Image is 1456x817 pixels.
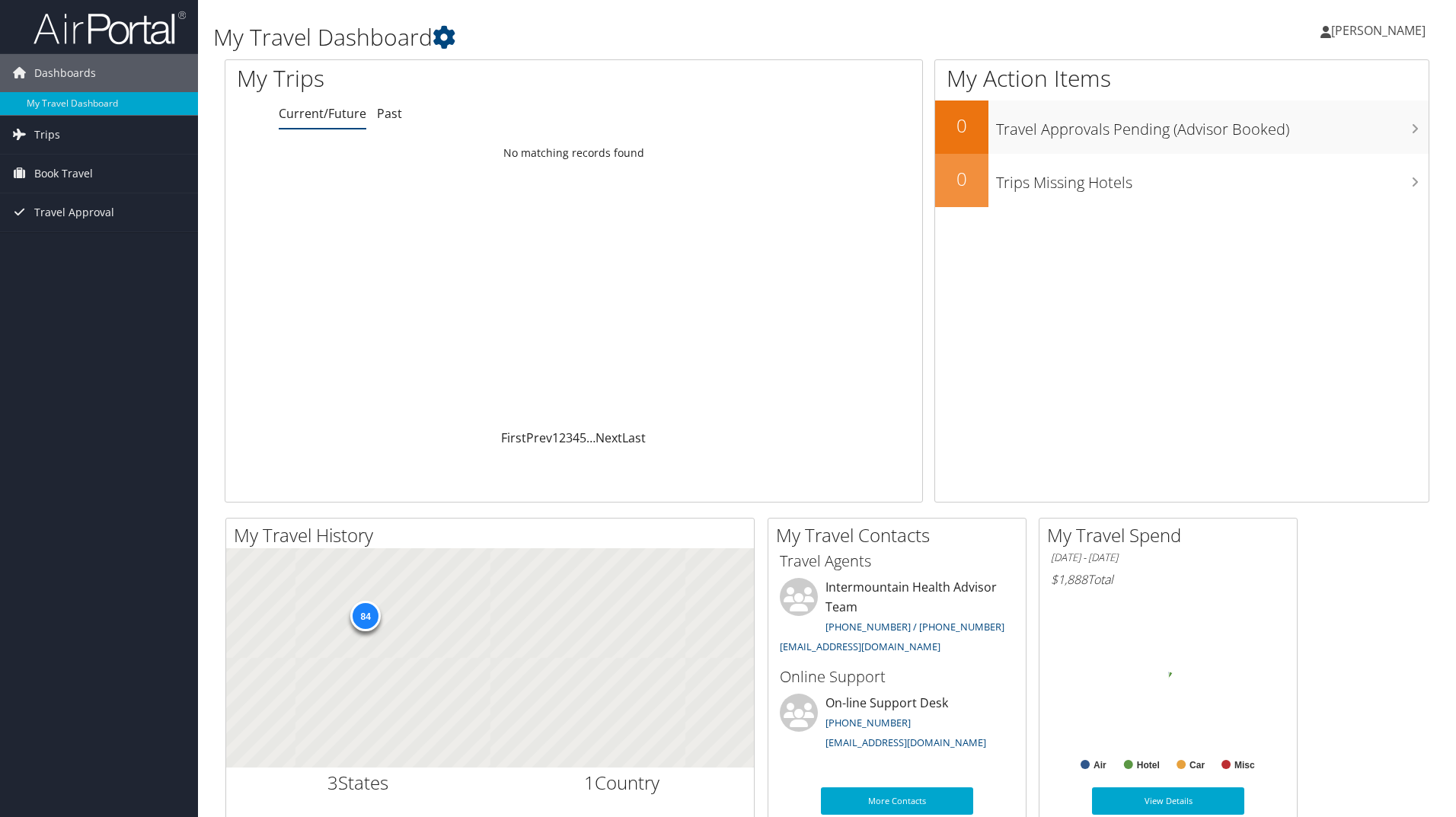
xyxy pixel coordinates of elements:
[238,770,479,796] h2: States
[1189,760,1205,771] text: Car
[780,666,1014,688] h3: Online Support
[573,429,580,446] a: 4
[1137,760,1160,771] text: Hotel
[1051,571,1285,588] h6: Total
[595,429,622,446] a: Next
[996,111,1429,140] h3: Travel Approvals Pending (Advisor Booked)
[935,113,988,139] h2: 0
[825,620,1004,633] a: [PHONE_NUMBER] / [PHONE_NUMBER]
[526,429,552,446] a: Prev
[1047,522,1297,548] h2: My Travel Spend
[780,551,1014,572] h3: Travel Agents
[780,640,940,653] a: [EMAIL_ADDRESS][DOMAIN_NAME]
[1331,22,1426,39] span: [PERSON_NAME]
[586,429,595,446] span: …
[580,429,586,446] a: 5
[279,105,366,122] a: Current/Future
[1051,551,1285,565] h6: [DATE] - [DATE]
[622,429,646,446] a: Last
[825,716,911,729] a: [PHONE_NUMBER]
[237,62,621,94] h1: My Trips
[1094,760,1106,771] text: Air
[34,155,93,193] span: Book Travel
[935,62,1429,94] h1: My Action Items
[34,116,60,154] span: Trips
[225,139,922,167] td: No matching records found
[825,736,986,749] a: [EMAIL_ADDRESS][DOMAIN_NAME]
[821,787,973,815] a: More Contacts
[935,154,1429,207] a: 0Trips Missing Hotels
[327,770,338,795] span: 3
[501,429,526,446] a: First
[34,193,114,231] span: Travel Approval
[34,10,186,46] img: airportal-logo.png
[1234,760,1255,771] text: Misc
[1320,8,1441,53] a: [PERSON_NAME]
[552,429,559,446] a: 1
[234,522,754,548] h2: My Travel History
[996,164,1429,193] h3: Trips Missing Hotels
[935,166,988,192] h2: 0
[213,21,1032,53] h1: My Travel Dashboard
[1051,571,1087,588] span: $1,888
[1092,787,1244,815] a: View Details
[772,578,1022,659] li: Intermountain Health Advisor Team
[502,770,743,796] h2: Country
[34,54,96,92] span: Dashboards
[566,429,573,446] a: 3
[935,101,1429,154] a: 0Travel Approvals Pending (Advisor Booked)
[377,105,402,122] a: Past
[584,770,595,795] span: 1
[350,601,381,631] div: 84
[776,522,1026,548] h2: My Travel Contacts
[559,429,566,446] a: 2
[772,694,1022,756] li: On-line Support Desk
